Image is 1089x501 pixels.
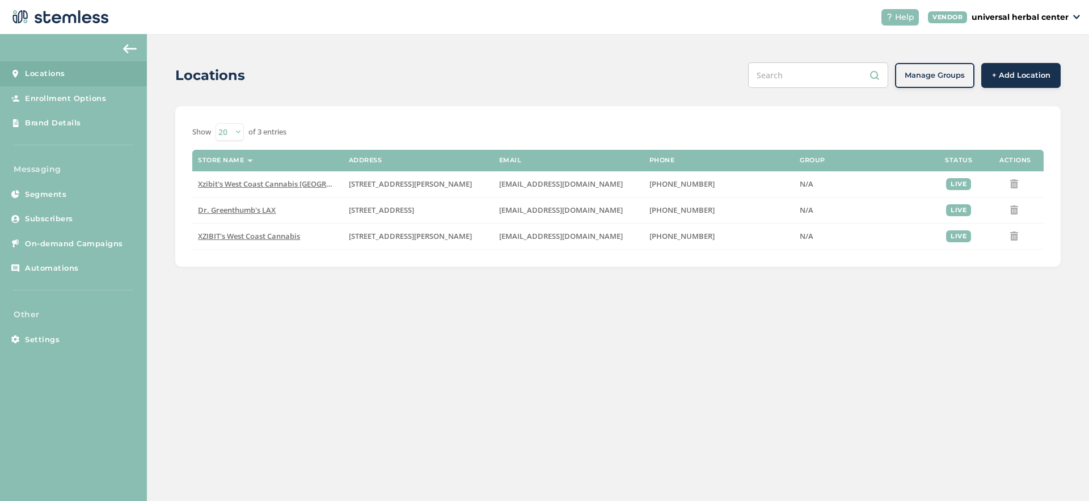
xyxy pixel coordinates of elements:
[945,157,972,164] label: Status
[349,205,488,215] label: 5494 West Centinela Avenue
[992,70,1050,81] span: + Add Location
[800,231,925,241] label: N/A
[649,231,788,241] label: (424) 256-2855
[748,62,888,88] input: Search
[1032,447,1089,501] iframe: Chat Widget
[499,231,638,241] label: cam@xzibitswcc.com
[928,11,967,23] div: VENDOR
[946,178,971,190] div: live
[905,70,965,81] span: Manage Groups
[649,205,715,215] span: [PHONE_NUMBER]
[499,231,623,241] span: [EMAIL_ADDRESS][DOMAIN_NAME]
[25,263,79,274] span: Automations
[800,157,825,164] label: Group
[198,157,244,164] label: Store name
[349,205,414,215] span: [STREET_ADDRESS]
[349,179,472,189] span: [STREET_ADDRESS][PERSON_NAME]
[946,230,971,242] div: live
[25,68,65,79] span: Locations
[499,179,638,189] label: universalherbalcenter@gmail.com
[499,205,638,215] label: Universalherbalcenter@gmail.com
[649,179,788,189] label: (818) 678-9891
[248,127,286,138] label: of 3 entries
[800,179,925,189] label: N/A
[349,231,488,241] label: 641 North Sepulveda Boulevard
[192,127,211,138] label: Show
[123,44,137,53] img: icon-arrow-back-accent-c549486e.svg
[198,205,276,215] span: Dr. Greenthumb's LAX
[649,231,715,241] span: [PHONE_NUMBER]
[499,157,522,164] label: Email
[25,117,81,129] span: Brand Details
[349,231,472,241] span: [STREET_ADDRESS][PERSON_NAME]
[25,213,73,225] span: Subscribers
[198,179,337,189] label: Xzibit's West Coast Cannabis Chatsworth
[1073,15,1080,19] img: icon_down-arrow-small-66adaf34.svg
[175,65,245,86] h2: Locations
[198,231,300,241] span: XZIBIT's West Coast Cannabis
[9,6,109,28] img: logo-dark-0685b13c.svg
[981,63,1061,88] button: + Add Location
[198,179,374,189] span: Xzibit's West Coast Cannabis [GEOGRAPHIC_DATA]
[972,11,1069,23] p: universal herbal center
[247,159,253,162] img: icon-sort-1e1d7615.svg
[349,157,382,164] label: Address
[987,150,1044,171] th: Actions
[895,11,914,23] span: Help
[649,205,788,215] label: (310) 560-9428
[499,205,623,215] span: [EMAIL_ADDRESS][DOMAIN_NAME]
[649,157,675,164] label: Phone
[25,334,60,346] span: Settings
[349,179,488,189] label: 9155 Deering Avenue
[800,205,925,215] label: N/A
[946,204,971,216] div: live
[25,189,66,200] span: Segments
[198,205,337,215] label: Dr. Greenthumb's LAX
[886,14,893,20] img: icon-help-white-03924b79.svg
[499,179,623,189] span: [EMAIL_ADDRESS][DOMAIN_NAME]
[198,231,337,241] label: XZIBIT's West Coast Cannabis
[25,238,123,250] span: On-demand Campaigns
[649,179,715,189] span: [PHONE_NUMBER]
[895,63,974,88] button: Manage Groups
[25,93,106,104] span: Enrollment Options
